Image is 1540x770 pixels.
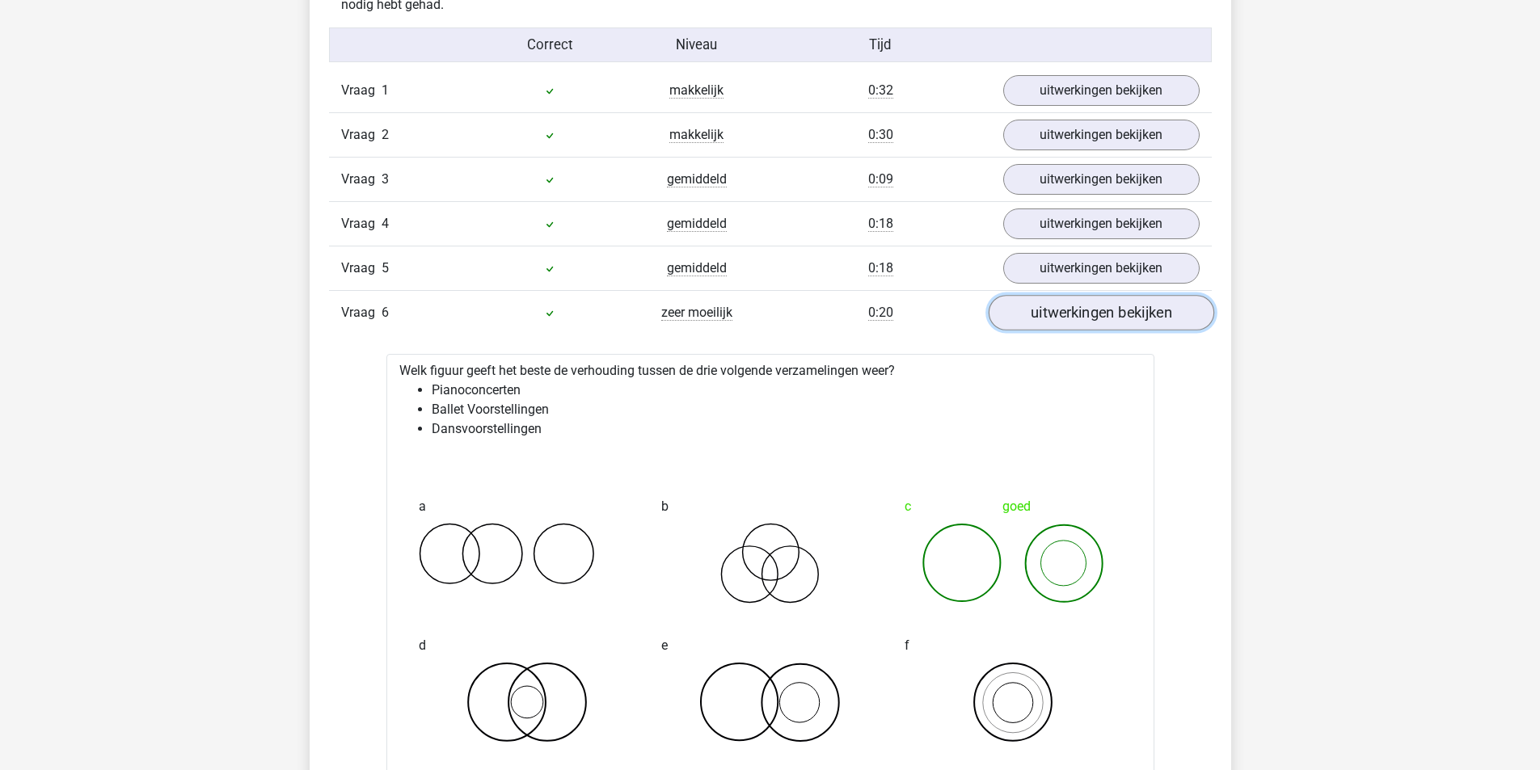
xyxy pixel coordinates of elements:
span: 0:30 [868,127,893,143]
span: 2 [382,127,389,142]
span: e [661,629,668,662]
span: b [661,490,669,523]
a: uitwerkingen bekijken [1003,208,1200,239]
div: Tijd [770,35,990,55]
span: 3 [382,171,389,187]
span: Vraag [341,259,382,278]
span: f [905,629,909,662]
span: 0:18 [868,216,893,232]
span: 1 [382,82,389,98]
span: Vraag [341,170,382,189]
span: d [419,629,426,662]
span: 0:18 [868,260,893,276]
span: zeer moeilijk [661,305,732,321]
span: makkelijk [669,127,724,143]
span: 0:09 [868,171,893,187]
div: Correct [476,35,623,55]
span: Vraag [341,125,382,145]
span: Vraag [341,214,382,234]
span: gemiddeld [667,260,727,276]
a: uitwerkingen bekijken [1003,164,1200,195]
a: uitwerkingen bekijken [1003,253,1200,284]
div: Niveau [623,35,770,55]
a: uitwerkingen bekijken [1003,120,1200,150]
span: 5 [382,260,389,276]
span: a [419,490,426,523]
span: 6 [382,305,389,320]
span: gemiddeld [667,216,727,232]
a: uitwerkingen bekijken [1003,75,1200,106]
span: makkelijk [669,82,724,99]
div: goed [905,490,1122,523]
li: Ballet Voorstellingen [432,400,1141,419]
span: c [905,490,911,523]
li: Dansvoorstellingen [432,419,1141,439]
span: gemiddeld [667,171,727,187]
span: Vraag [341,303,382,322]
a: uitwerkingen bekijken [988,296,1213,331]
span: 4 [382,216,389,231]
span: Vraag [341,81,382,100]
span: 0:32 [868,82,893,99]
li: Pianoconcerten [432,381,1141,400]
span: 0:20 [868,305,893,321]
